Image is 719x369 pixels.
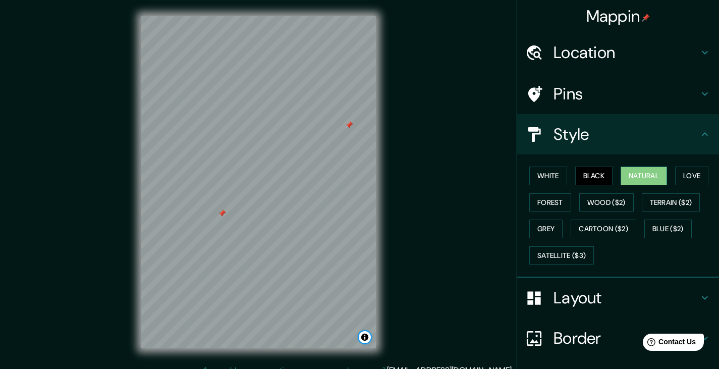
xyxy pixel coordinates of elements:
div: Layout [517,278,719,318]
div: Border [517,318,719,358]
div: Style [517,114,719,154]
div: Pins [517,74,719,114]
iframe: Help widget launcher [629,330,708,358]
button: Cartoon ($2) [571,220,636,238]
h4: Location [554,42,699,63]
button: White [529,167,567,185]
button: Grey [529,220,563,238]
h4: Layout [554,288,699,308]
h4: Mappin [586,6,650,26]
button: Wood ($2) [579,193,634,212]
button: Forest [529,193,571,212]
h4: Border [554,328,699,348]
button: Blue ($2) [644,220,692,238]
button: Satellite ($3) [529,246,594,265]
button: Toggle attribution [359,331,371,343]
h4: Pins [554,84,699,104]
button: Natural [621,167,667,185]
button: Black [575,167,613,185]
div: Location [517,32,719,73]
h4: Style [554,124,699,144]
canvas: Map [141,16,376,348]
button: Love [675,167,708,185]
img: pin-icon.png [642,14,650,22]
button: Terrain ($2) [642,193,700,212]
